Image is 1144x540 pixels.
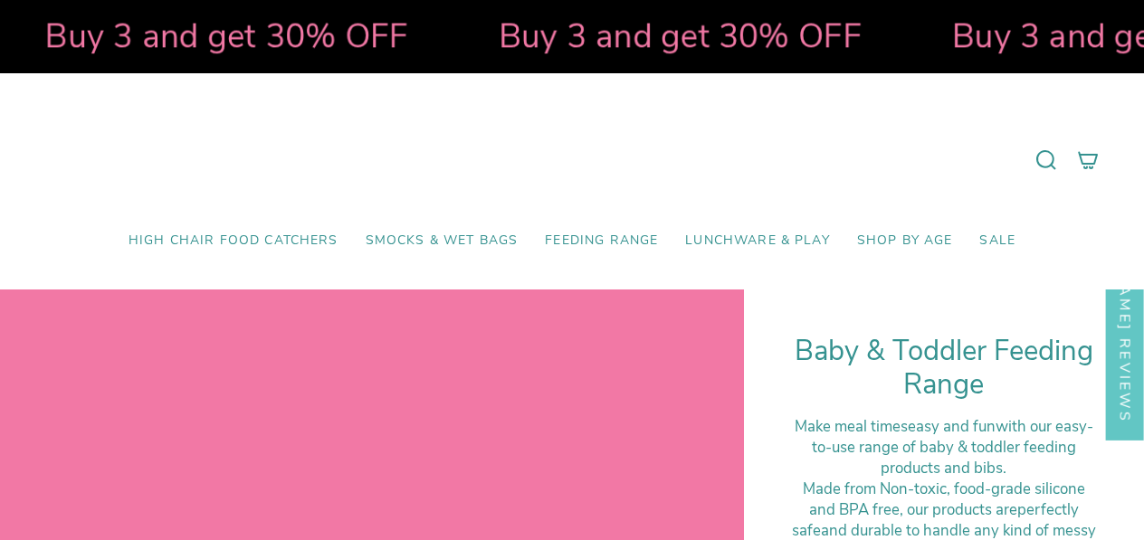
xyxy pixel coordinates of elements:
span: Lunchware & Play [685,233,829,249]
span: High Chair Food Catchers [129,233,338,249]
a: Shop by Age [844,220,967,262]
strong: Buy 3 and get 30% OFF [446,14,809,59]
span: Shop by Age [857,233,953,249]
strong: easy and fun [908,416,996,437]
a: High Chair Food Catchers [115,220,352,262]
a: Mumma’s Little Helpers [416,100,729,220]
span: Smocks & Wet Bags [366,233,519,249]
a: Feeding Range [531,220,672,262]
a: SALE [966,220,1029,262]
a: Smocks & Wet Bags [352,220,532,262]
span: SALE [979,233,1015,249]
div: Click to open Judge.me floating reviews tab [1106,138,1144,440]
span: Feeding Range [545,233,658,249]
div: Make meal times with our easy-to-use range of baby & toddler feeding products and bibs. [789,416,1099,478]
h1: Baby & Toddler Feeding Range [789,335,1099,403]
a: Lunchware & Play [672,220,843,262]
